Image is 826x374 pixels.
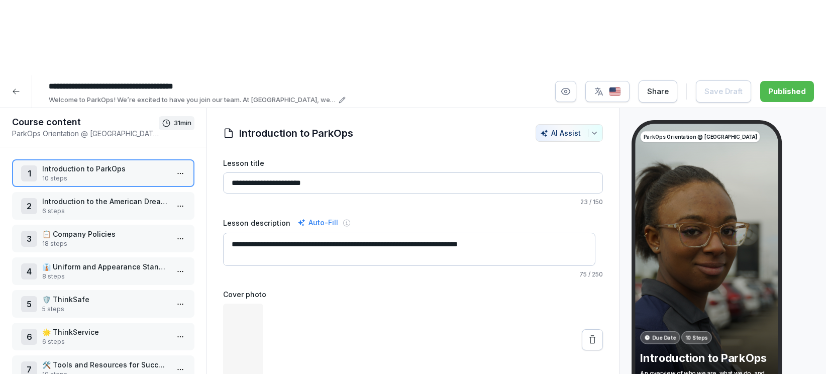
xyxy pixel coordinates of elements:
p: 31 min [174,118,191,128]
h1: Introduction to ParkOps [239,126,353,141]
span: 75 [579,270,587,278]
div: 2 [21,198,37,214]
div: 1 [21,165,37,181]
div: AI Assist [540,129,598,137]
div: Save Draft [704,86,743,97]
label: Lesson title [223,158,603,168]
p: Introduction to ParkOps [640,351,773,365]
label: Lesson description [223,218,290,228]
p: 🌟 ThinkService [42,327,168,337]
div: Share [647,86,669,97]
p: / 250 [223,270,603,279]
button: Published [760,81,814,102]
div: 4 [21,263,37,279]
div: 6 [21,329,37,345]
p: 🛡️ ThinkSafe [42,294,168,305]
p: Introduction to ParkOps [42,163,168,174]
p: 8 steps [42,272,168,281]
p: 👔 Uniform and Appearance Standards [42,261,168,272]
p: Introduction to the American Dream Mall [42,196,168,207]
p: 6 steps [42,337,168,346]
p: 🛠️ Tools and Resources for Success [42,359,168,370]
p: ParkOps Orientation @ [GEOGRAPHIC_DATA] [644,133,757,140]
div: 4👔 Uniform and Appearance Standards8 steps [12,257,194,285]
div: Published [768,86,806,97]
div: 5 [21,296,37,312]
p: 📋 Company Policies [42,229,168,239]
label: Cover photo [223,289,603,300]
div: 5🛡️ ThinkSafe5 steps [12,290,194,318]
p: Due Date [652,334,676,341]
p: 5 steps [42,305,168,314]
button: Share [639,80,677,103]
p: 10 steps [42,174,168,183]
div: 3📋 Company Policies18 steps [12,225,194,252]
h1: Course content [12,116,159,128]
p: 18 steps [42,239,168,248]
p: Welcome to ParkOps! We’re excited to have you join our team. At [GEOGRAPHIC_DATA], we specialize ... [49,95,336,105]
button: AI Assist [536,124,603,142]
button: Save Draft [696,80,751,103]
div: 2Introduction to the American Dream Mall6 steps [12,192,194,220]
span: 23 [580,198,588,206]
p: 10 Steps [685,334,707,341]
img: us.svg [609,87,621,97]
div: 3 [21,231,37,247]
p: 6 steps [42,207,168,216]
p: ParkOps Orientation @ [GEOGRAPHIC_DATA] [12,128,159,139]
div: Auto-Fill [295,217,340,229]
div: 6🌟 ThinkService6 steps [12,323,194,350]
p: / 150 [223,198,603,207]
div: 1Introduction to ParkOps10 steps [12,159,194,187]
